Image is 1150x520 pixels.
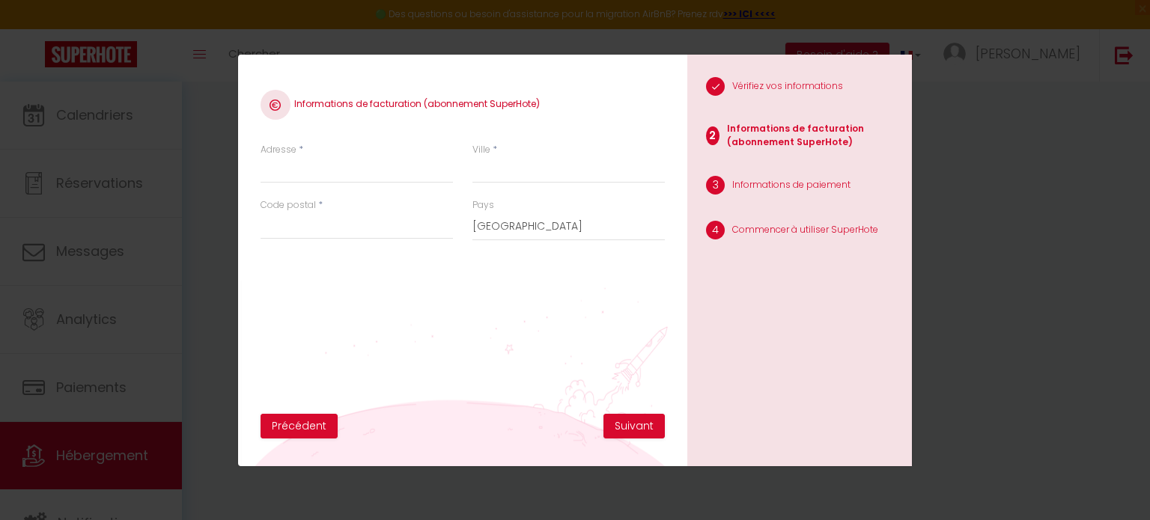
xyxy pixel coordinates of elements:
span: 2 [706,126,719,145]
span: 4 [706,221,725,239]
label: Pays [472,198,494,212]
label: Code postal [261,198,316,212]
li: Informations de paiement [687,168,912,206]
button: Précédent [261,414,338,439]
label: Ville [472,143,490,157]
label: Adresse [261,143,296,157]
span: 3 [706,176,725,195]
li: Informations de facturation (abonnement SuperHote) [687,114,912,162]
h4: Informations de facturation (abonnement SuperHote) [261,90,665,120]
button: Suivant [603,414,665,439]
li: Vérifiez vos informations [687,70,912,107]
li: Commencer à utiliser SuperHote [687,213,912,251]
